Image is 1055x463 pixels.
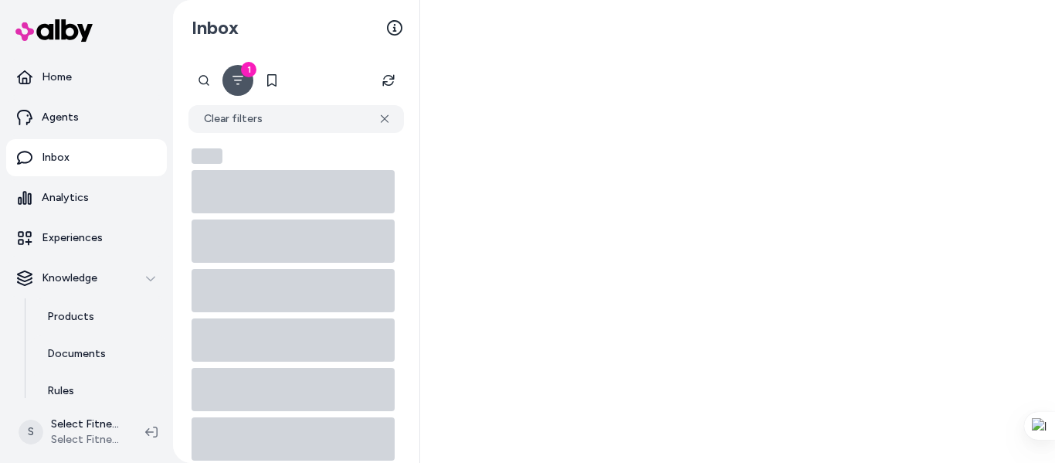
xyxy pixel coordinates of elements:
button: Clear filters [188,105,404,133]
p: Home [42,70,72,85]
h2: Inbox [192,16,239,39]
a: Agents [6,99,167,136]
button: Knowledge [6,260,167,297]
button: Refresh [373,65,404,96]
a: Rules [32,373,167,410]
span: S [19,420,43,444]
a: Experiences [6,220,167,257]
a: Products [32,298,167,335]
p: Knowledge [42,271,97,286]
span: Select Fitness [51,432,120,448]
a: Analytics [6,179,167,216]
button: SSelect Fitness ShopifySelect Fitness [9,407,133,457]
p: Analytics [42,190,89,206]
a: Inbox [6,139,167,176]
p: Inbox [42,150,70,165]
img: alby Logo [15,19,93,42]
p: Select Fitness Shopify [51,417,120,432]
a: Home [6,59,167,96]
p: Experiences [42,230,103,246]
p: Rules [47,383,74,399]
a: Documents [32,335,167,373]
p: Documents [47,346,106,362]
div: 1 [241,62,256,77]
button: Filter [222,65,253,96]
p: Products [47,309,94,325]
p: Agents [42,110,79,125]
